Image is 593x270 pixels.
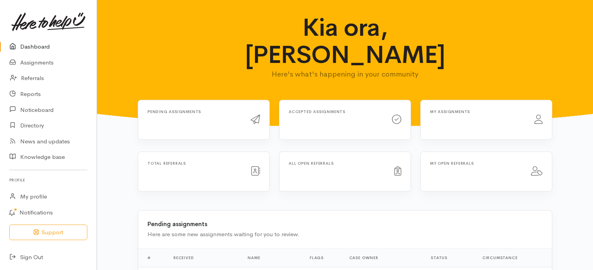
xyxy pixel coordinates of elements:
th: # [138,248,167,267]
div: Here are some new assignments waiting for you to review. [147,230,543,239]
p: Here's what's happening in your community [231,69,460,80]
h6: Profile [9,175,87,185]
th: Received [167,248,241,267]
h6: Pending assignments [147,110,241,114]
h1: Kia ora, [PERSON_NAME] [231,14,460,69]
h6: All open referrals [289,161,385,165]
th: Name [241,248,303,267]
h6: Accepted assignments [289,110,383,114]
b: Pending assignments [147,220,207,228]
h6: Total referrals [147,161,241,165]
th: Status [425,248,476,267]
h6: My open referrals [430,161,522,165]
th: Flags [303,248,343,267]
h6: My assignments [430,110,525,114]
button: Support [9,225,87,240]
th: Circumstance [476,248,552,267]
th: Case Owner [343,248,425,267]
